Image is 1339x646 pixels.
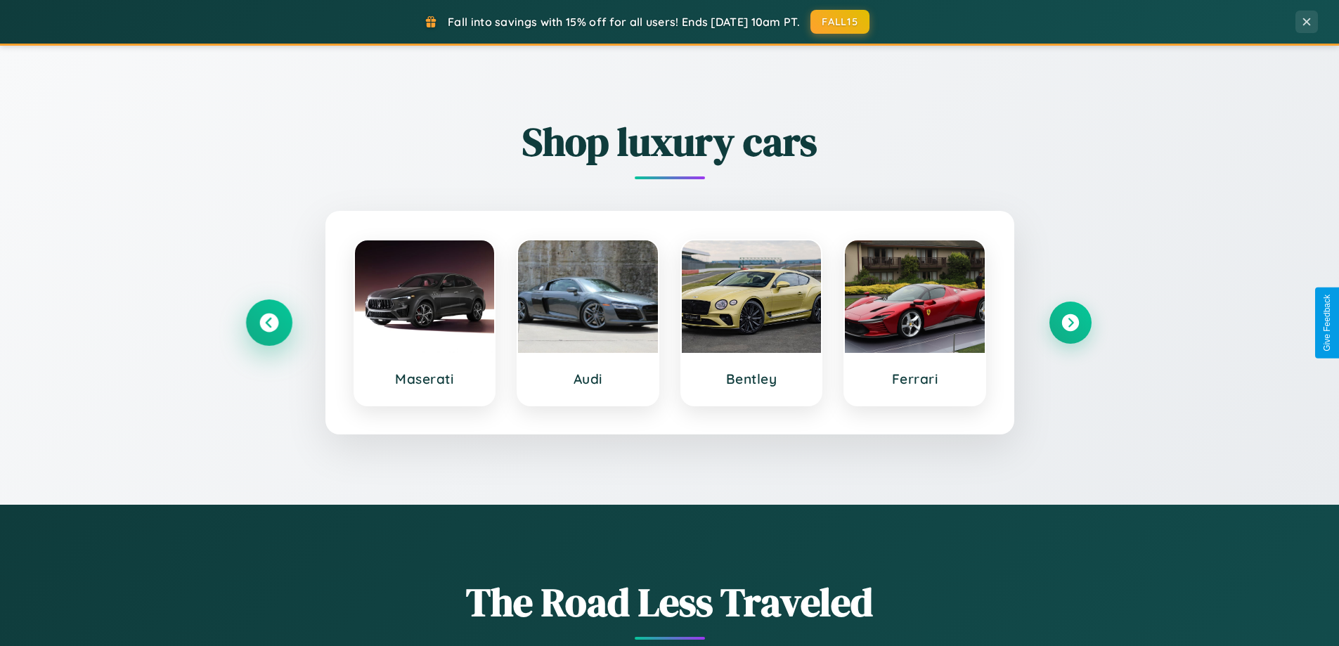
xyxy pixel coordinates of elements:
[859,370,971,387] h3: Ferrari
[696,370,808,387] h3: Bentley
[248,115,1092,169] h2: Shop luxury cars
[532,370,644,387] h3: Audi
[1322,295,1332,351] div: Give Feedback
[448,15,800,29] span: Fall into savings with 15% off for all users! Ends [DATE] 10am PT.
[369,370,481,387] h3: Maserati
[248,575,1092,629] h1: The Road Less Traveled
[810,10,869,34] button: FALL15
